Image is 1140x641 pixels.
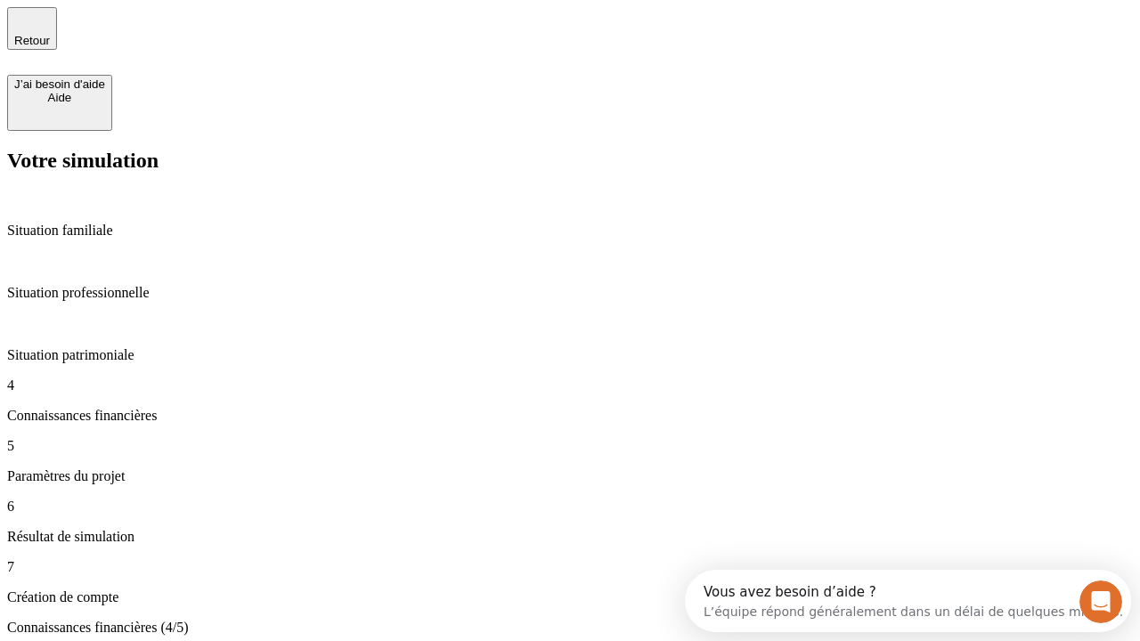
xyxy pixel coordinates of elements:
[7,559,1133,575] p: 7
[7,408,1133,424] p: Connaissances financières
[1079,580,1122,623] iframe: Intercom live chat
[7,589,1133,605] p: Création de compte
[14,91,105,104] div: Aide
[19,29,438,48] div: L’équipe répond généralement dans un délai de quelques minutes.
[7,285,1133,301] p: Situation professionnelle
[14,77,105,91] div: J’ai besoin d'aide
[7,468,1133,484] p: Paramètres du projet
[7,347,1133,363] p: Situation patrimoniale
[7,7,491,56] div: Ouvrir le Messenger Intercom
[7,499,1133,515] p: 6
[7,75,112,131] button: J’ai besoin d'aideAide
[7,620,1133,636] p: Connaissances financières (4/5)
[7,377,1133,394] p: 4
[7,149,1133,173] h2: Votre simulation
[7,438,1133,454] p: 5
[7,7,57,50] button: Retour
[7,529,1133,545] p: Résultat de simulation
[14,34,50,47] span: Retour
[19,15,438,29] div: Vous avez besoin d’aide ?
[7,223,1133,239] p: Situation familiale
[685,570,1131,632] iframe: Intercom live chat discovery launcher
